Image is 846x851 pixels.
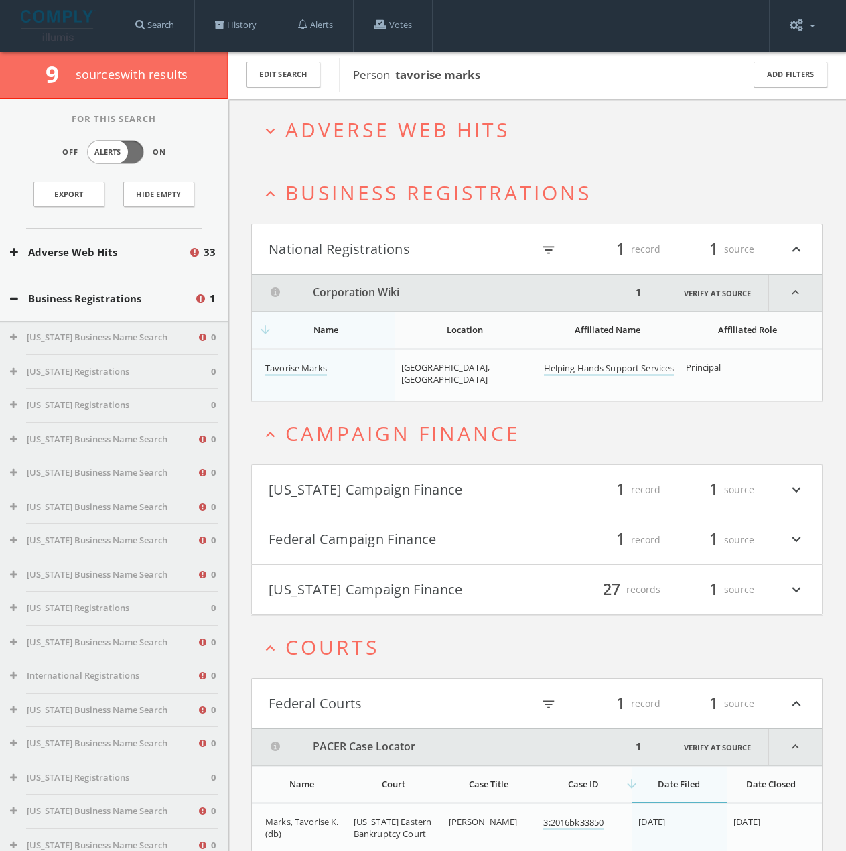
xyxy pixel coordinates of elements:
[401,361,490,385] span: [GEOGRAPHIC_DATA], [GEOGRAPHIC_DATA]
[610,237,631,261] span: 1
[62,147,78,158] span: Off
[354,778,434,790] div: Court
[10,805,197,818] button: [US_STATE] Business Name Search
[10,636,197,649] button: [US_STATE] Business Name Search
[354,815,431,840] span: [US_STATE] Eastern Bankruptcy Court
[261,636,823,658] button: expand_lessCourts
[269,578,537,601] button: [US_STATE] Campaign Finance
[211,433,216,446] span: 0
[10,568,197,582] button: [US_STATE] Business Name Search
[211,636,216,649] span: 0
[754,62,827,88] button: Add Filters
[10,331,197,344] button: [US_STATE] Business Name Search
[788,238,805,261] i: expand_less
[543,778,624,790] div: Case ID
[788,578,805,601] i: expand_more
[269,238,533,261] button: National Registrations
[788,692,805,715] i: expand_less
[285,116,510,143] span: Adverse Web Hits
[638,778,719,790] div: Date Filed
[703,478,724,501] span: 1
[10,365,211,379] button: [US_STATE] Registrations
[285,633,379,661] span: Courts
[211,534,216,547] span: 0
[10,771,211,785] button: [US_STATE] Registrations
[10,737,197,750] button: [US_STATE] Business Name Search
[211,602,216,615] span: 0
[703,528,724,551] span: 1
[265,324,386,336] div: Name
[211,399,216,412] span: 0
[674,529,754,551] div: source
[541,243,556,257] i: filter_list
[211,365,216,379] span: 0
[285,179,591,206] span: Business Registrations
[703,578,724,601] span: 1
[261,122,279,140] i: expand_more
[21,10,96,41] img: illumis
[10,501,197,514] button: [US_STATE] Business Name Search
[597,578,626,601] span: 27
[10,602,211,615] button: [US_STATE] Registrations
[210,291,216,306] span: 1
[211,704,216,717] span: 0
[10,466,197,480] button: [US_STATE] Business Name Search
[449,778,529,790] div: Case Title
[769,275,822,311] i: expand_less
[10,704,197,717] button: [US_STATE] Business Name Search
[265,362,327,376] a: Tavorise Marks
[610,478,631,501] span: 1
[261,639,279,657] i: expand_less
[211,771,216,785] span: 0
[353,67,480,82] span: Person
[10,291,194,306] button: Business Registrations
[265,815,338,840] span: Marks, Tavorise K. (db)
[580,478,660,501] div: record
[674,238,754,261] div: source
[62,113,166,126] span: For This Search
[544,324,672,336] div: Affiliated Name
[580,578,660,601] div: records
[733,815,760,828] span: [DATE]
[252,275,632,311] button: Corporation Wiki
[401,324,529,336] div: Location
[261,426,279,444] i: expand_less
[625,777,638,791] i: arrow_downward
[10,245,188,260] button: Adverse Web Hits
[674,578,754,601] div: source
[610,528,631,551] span: 1
[261,182,823,204] button: expand_lessBusiness Registrations
[674,692,754,715] div: source
[261,422,823,444] button: expand_lessCampaign Finance
[10,399,211,412] button: [US_STATE] Registrations
[33,182,104,207] a: Export
[703,692,724,715] span: 1
[544,362,675,376] a: Helping Hands Support Services
[632,729,646,765] div: 1
[211,568,216,582] span: 0
[259,323,272,336] i: arrow_downward
[211,669,216,683] span: 0
[211,805,216,818] span: 0
[686,361,721,373] span: Principal
[265,778,339,790] div: Name
[580,692,660,715] div: record
[674,478,754,501] div: source
[686,324,808,336] div: Affiliated Role
[632,275,646,311] div: 1
[252,349,822,401] div: grid
[76,66,188,82] span: source s with results
[211,466,216,480] span: 0
[269,529,537,551] button: Federal Campaign Finance
[261,185,279,203] i: expand_less
[10,433,197,446] button: [US_STATE] Business Name Search
[211,331,216,344] span: 0
[10,534,197,547] button: [US_STATE] Business Name Search
[769,729,822,765] i: expand_less
[123,182,194,207] button: Hide Empty
[252,803,822,851] div: grid
[261,119,823,141] button: expand_moreAdverse Web Hits
[788,529,805,551] i: expand_more
[269,478,537,501] button: [US_STATE] Campaign Finance
[252,729,632,765] button: PACER Case Locator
